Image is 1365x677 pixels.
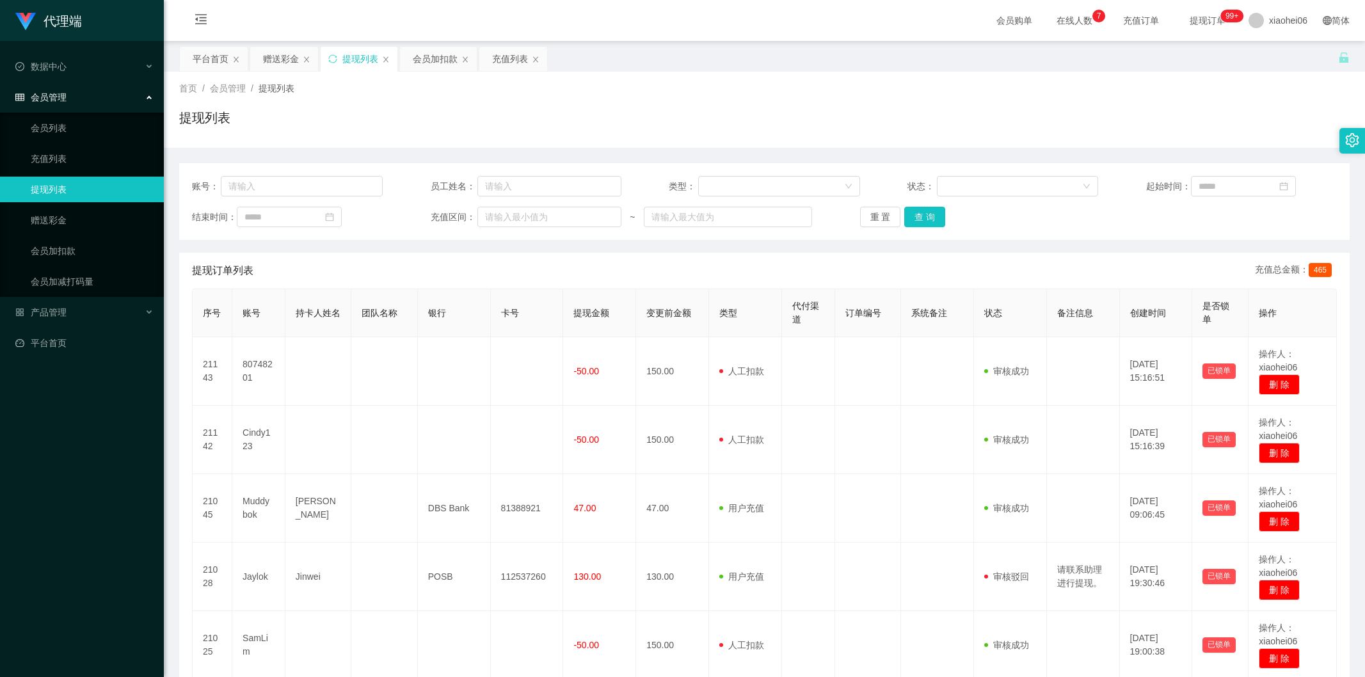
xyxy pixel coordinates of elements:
[644,207,812,227] input: 请输入最大值为
[1259,374,1300,395] button: 删 除
[636,543,709,611] td: 130.00
[1309,263,1332,277] span: 465
[1050,16,1099,25] span: 在线人数
[477,207,621,227] input: 请输入最小值为
[719,571,764,582] span: 用户充值
[1202,500,1236,516] button: 已锁单
[1259,554,1297,578] span: 操作人：xiaohei06
[573,308,609,318] span: 提现金额
[573,366,599,376] span: -50.00
[31,238,154,264] a: 会员加扣款
[1202,432,1236,447] button: 已锁单
[1259,648,1300,669] button: 删 除
[192,263,253,278] span: 提现订单列表
[1259,511,1300,532] button: 删 除
[1338,52,1350,63] i: 图标: unlock
[243,308,260,318] span: 账号
[573,571,601,582] span: 130.00
[1057,308,1093,318] span: 备注信息
[285,474,351,543] td: [PERSON_NAME]
[1279,182,1288,191] i: 图标: calendar
[193,337,232,406] td: 21143
[232,337,285,406] td: 80748201
[636,474,709,543] td: 47.00
[1259,623,1297,646] span: 操作人：xiaohei06
[31,177,154,202] a: 提现列表
[179,108,230,127] h1: 提现列表
[31,115,154,141] a: 会员列表
[573,503,596,513] span: 47.00
[621,211,644,224] span: ~
[31,207,154,233] a: 赠送彩金
[362,308,397,318] span: 团队名称
[342,47,378,71] div: 提现列表
[1146,180,1191,193] span: 起始时间：
[646,308,691,318] span: 变更前金额
[1323,16,1332,25] i: 图标: global
[303,56,310,63] i: 图标: close
[210,83,246,93] span: 会员管理
[285,543,351,611] td: Jinwei
[573,640,599,650] span: -50.00
[719,503,764,513] span: 用户充值
[1220,10,1243,22] sup: 1109
[193,47,228,71] div: 平台首页
[418,543,491,611] td: POSB
[911,308,947,318] span: 系统备注
[1255,263,1337,278] div: 充值总金额：
[1130,308,1166,318] span: 创建时间
[669,180,698,193] span: 类型：
[1120,406,1193,474] td: [DATE] 15:16:39
[44,1,82,42] h1: 代理端
[904,207,945,227] button: 查 询
[179,1,223,42] i: 图标: menu-fold
[232,406,285,474] td: Cindy123
[1259,443,1300,463] button: 删 除
[1047,543,1120,611] td: 请联系助理进行提现。
[1259,308,1277,318] span: 操作
[636,337,709,406] td: 150.00
[636,406,709,474] td: 150.00
[1259,580,1300,600] button: 删 除
[907,180,937,193] span: 状态：
[1083,182,1090,191] i: 图标: down
[15,15,82,26] a: 代理端
[232,543,285,611] td: Jaylok
[203,308,221,318] span: 序号
[15,61,67,72] span: 数据中心
[532,56,539,63] i: 图标: close
[860,207,901,227] button: 重 置
[1202,637,1236,653] button: 已锁单
[984,434,1029,445] span: 审核成功
[984,366,1029,376] span: 审核成功
[1117,16,1165,25] span: 充值订单
[418,474,491,543] td: DBS Bank
[984,640,1029,650] span: 审核成功
[984,308,1002,318] span: 状态
[296,308,340,318] span: 持卡人姓名
[1259,417,1297,441] span: 操作人：xiaohei06
[31,146,154,171] a: 充值列表
[792,301,819,324] span: 代付渠道
[192,211,237,224] span: 结束时间：
[719,308,737,318] span: 类型
[382,56,390,63] i: 图标: close
[232,474,285,543] td: Muddybok
[431,180,477,193] span: 员工姓名：
[845,182,852,191] i: 图标: down
[573,434,599,445] span: -50.00
[15,308,24,317] i: 图标: appstore-o
[845,308,881,318] span: 订单编号
[15,62,24,71] i: 图标: check-circle-o
[984,571,1029,582] span: 审核驳回
[719,640,764,650] span: 人工扣款
[1259,486,1297,509] span: 操作人：xiaohei06
[1202,569,1236,584] button: 已锁单
[428,308,446,318] span: 银行
[719,366,764,376] span: 人工扣款
[461,56,469,63] i: 图标: close
[431,211,477,224] span: 充值区间：
[259,83,294,93] span: 提现列表
[492,47,528,71] div: 充值列表
[1202,301,1229,324] span: 是否锁单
